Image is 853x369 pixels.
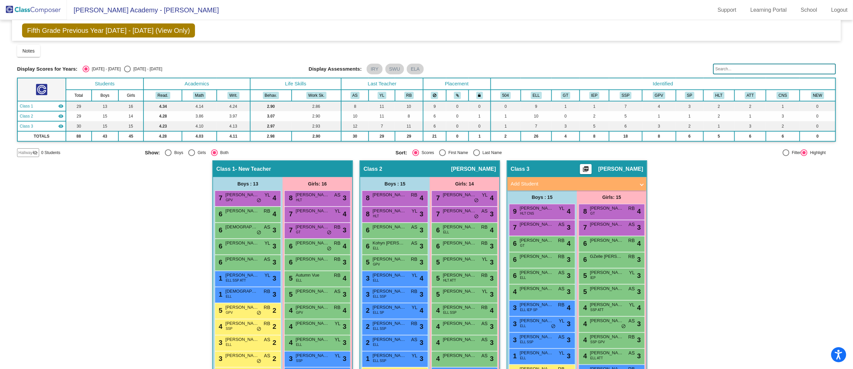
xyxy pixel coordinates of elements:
div: Boys : 15 [507,191,577,204]
td: 5 [580,121,609,131]
button: Behav. [263,92,279,99]
span: 4 [273,209,276,219]
span: AS [334,192,341,199]
td: 2.97 [250,121,292,131]
span: AS [481,208,488,215]
th: Total [66,90,92,101]
td: 88 [66,131,92,141]
td: 3 [642,121,676,131]
th: Ryan Boland [395,90,423,101]
mat-chip: ELA [407,64,423,74]
td: 6 [676,131,703,141]
mat-radio-group: Select an option [145,149,390,156]
mat-icon: visibility [58,103,64,109]
button: ATT [745,92,756,99]
td: 1 [469,131,490,141]
span: 7 [511,224,517,231]
span: 3 [490,241,494,251]
span: 3 [420,225,423,235]
span: HLT [296,198,302,203]
button: Math [193,92,206,99]
button: ELL [531,92,542,99]
mat-expansion-panel-header: Add Student [507,177,647,191]
td: 2 [766,121,800,131]
td: 2.90 [250,101,292,111]
span: 4 [567,206,571,216]
td: 3.07 [250,111,292,121]
div: Boys [172,150,183,156]
td: 43 [92,131,118,141]
span: do_not_disturb_alt [474,198,479,203]
span: Class 2 [20,113,33,119]
mat-radio-group: Select an option [396,149,641,156]
td: 0 [446,131,469,141]
span: 6 [217,210,222,218]
span: 3 [567,222,571,232]
td: 4.10 [182,121,217,131]
span: [PERSON_NAME] [225,240,259,246]
span: GT [296,230,301,235]
span: AS [411,240,417,247]
div: Both [218,150,229,156]
span: [PERSON_NAME] [520,205,553,212]
td: 3 [676,101,703,111]
td: 8 [341,101,369,111]
span: 8 [364,210,370,218]
span: RB [481,224,488,231]
div: Boys : 13 [213,177,283,191]
span: RB [629,205,635,212]
mat-panel-title: Add Student [511,180,635,188]
td: 0 [800,131,836,141]
td: 6 [423,121,446,131]
div: Last Name [480,150,502,156]
td: 10 [395,101,423,111]
mat-radio-group: Select an option [83,66,162,72]
div: First Name [446,150,468,156]
span: RB [334,240,341,247]
span: [DEMOGRAPHIC_DATA][PERSON_NAME] [225,224,259,230]
span: [PERSON_NAME] [443,208,476,214]
span: [PERSON_NAME] [590,221,624,228]
th: Adrienne Smith [341,90,369,101]
span: 0 Students [41,150,60,156]
td: 2.93 [292,121,342,131]
span: [PERSON_NAME] [PERSON_NAME] [373,224,406,230]
span: 8 [287,194,293,202]
td: 4.13 [217,121,250,131]
th: Placement [423,78,491,90]
span: [PERSON_NAME] Academy - [PERSON_NAME] [67,5,219,15]
td: 2 [491,131,521,141]
span: Class 3 [511,166,530,172]
td: 7 [521,121,552,131]
td: TOTALS [17,131,66,141]
span: [PERSON_NAME] [PERSON_NAME] [443,192,476,198]
td: Michael Toft - No Class Name [17,121,66,131]
span: 4 [490,193,494,203]
td: No teacher - New Teacher [17,101,66,111]
td: 29 [66,101,92,111]
span: YL [265,240,270,247]
td: 10 [521,111,552,121]
th: Identified [491,78,836,90]
span: 7 [287,226,293,234]
td: 11 [369,111,395,121]
td: 2.86 [292,101,342,111]
span: [PERSON_NAME] [590,205,624,212]
td: 4.23 [144,121,182,131]
td: 4.03 [182,131,217,141]
div: [DATE] - [DATE] [89,66,121,72]
th: Good Parent Volunteer [642,90,676,101]
td: 12 [341,121,369,131]
span: HLT CNS [520,211,534,216]
th: Student Support Plan [609,90,642,101]
th: Keep away students [423,90,446,101]
th: Gifted and Talented [552,90,579,101]
span: RB [629,237,635,244]
td: 1 [552,101,579,111]
td: 15 [118,121,144,131]
td: 0 [800,121,836,131]
span: YL [412,208,417,215]
span: [PERSON_NAME] [451,166,496,172]
td: 2 [676,121,703,131]
span: 3 [273,225,276,235]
